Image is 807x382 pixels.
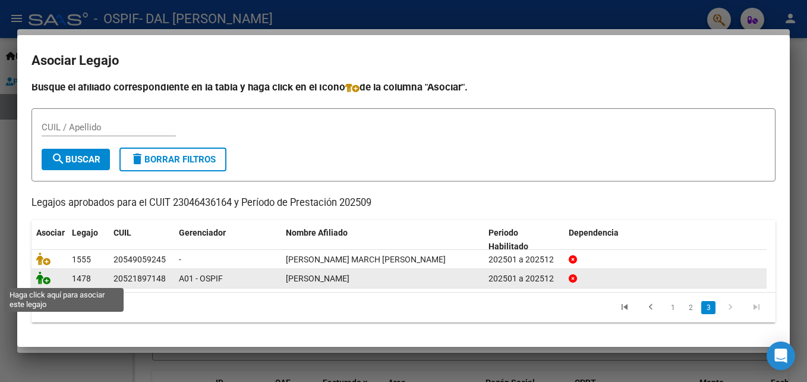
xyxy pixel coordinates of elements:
[767,342,795,370] div: Open Intercom Messenger
[51,152,65,166] mat-icon: search
[109,220,174,259] datatable-header-cell: CUIL
[745,301,768,314] a: go to last page
[179,274,223,283] span: A01 - OSPIF
[51,154,100,165] span: Buscar
[286,255,446,264] span: SORIA MARCH BAUTISTA ERNESTO
[664,298,682,318] li: page 1
[564,220,767,259] datatable-header-cell: Dependencia
[719,301,742,314] a: go to next page
[488,228,528,251] span: Periodo Habilitado
[72,255,91,264] span: 1555
[666,301,680,314] a: 1
[72,228,98,237] span: Legajo
[639,301,662,314] a: go to previous page
[179,255,181,264] span: -
[67,220,109,259] datatable-header-cell: Legajo
[179,228,226,237] span: Gerenciador
[31,49,776,72] h2: Asociar Legajo
[701,301,715,314] a: 3
[130,154,216,165] span: Borrar Filtros
[488,272,559,286] div: 202501 a 202512
[31,196,776,211] p: Legajos aprobados para el CUIT 23046436164 y Período de Prestación 202509
[613,301,636,314] a: go to first page
[42,149,110,170] button: Buscar
[114,253,166,267] div: 20549059245
[286,228,348,237] span: Nombre Afiliado
[119,148,226,171] button: Borrar Filtros
[72,274,91,283] span: 1478
[699,298,717,318] li: page 3
[130,152,144,166] mat-icon: delete
[31,79,776,95] h4: Busque el afiliado correspondiente en la tabla y haga click en el ícono de la columna "Asociar".
[31,220,67,259] datatable-header-cell: Asociar
[31,293,178,322] div: 12 registros
[36,228,65,237] span: Asociar
[569,228,619,237] span: Dependencia
[114,228,131,237] span: CUIL
[484,220,564,259] datatable-header-cell: Periodo Habilitado
[683,301,698,314] a: 2
[174,220,281,259] datatable-header-cell: Gerenciador
[281,220,484,259] datatable-header-cell: Nombre Afiliado
[488,253,559,267] div: 202501 a 202512
[114,272,166,286] div: 20521897148
[682,298,699,318] li: page 2
[286,274,349,283] span: MERELES JOEL IVAN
